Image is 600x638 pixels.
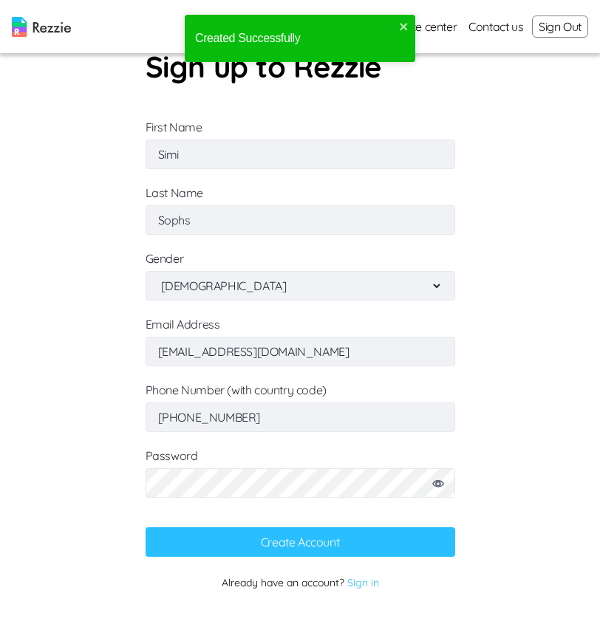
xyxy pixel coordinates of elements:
[146,402,455,432] input: Phone Number (with country code)
[146,317,455,359] label: Email Address
[12,17,71,37] img: logo
[146,205,455,235] input: Last Name
[146,251,184,266] label: Gender
[146,44,455,89] p: Sign up to Rezzie
[146,572,455,594] p: Already have an account?
[146,337,455,366] input: Email Address
[146,468,455,498] input: Password
[146,383,455,425] label: Phone Number (with country code)
[468,18,523,35] a: Contact us
[191,25,399,52] div: Created Successfully
[399,21,409,32] button: close
[146,120,455,162] label: First Name
[344,576,379,589] a: Sign in
[146,140,455,169] input: First Name
[146,448,455,512] label: Password
[532,16,588,38] button: Sign Out
[146,527,455,557] button: Create Account
[146,185,455,227] label: Last Name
